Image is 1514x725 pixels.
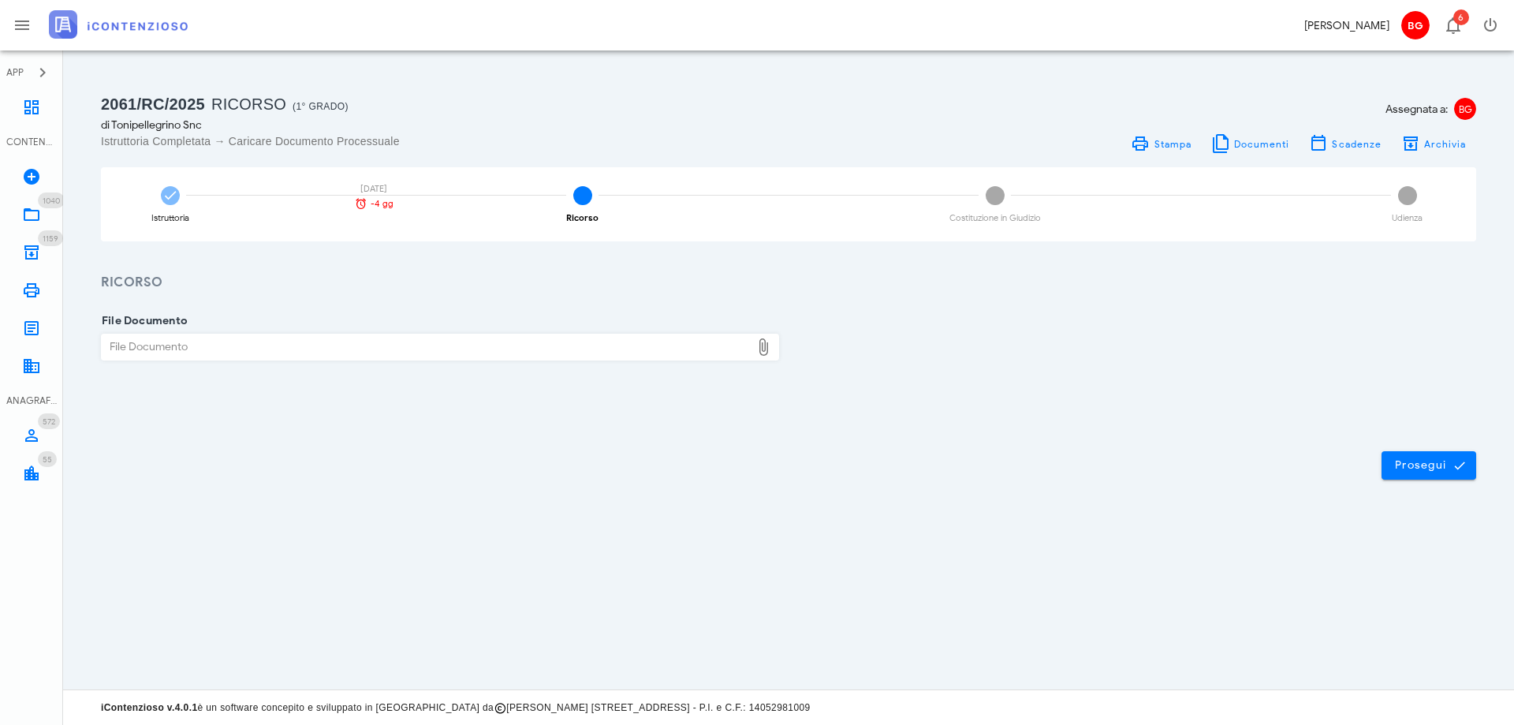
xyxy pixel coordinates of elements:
[101,117,779,133] div: di Tonipellegrino Snc
[1423,138,1467,150] span: Archivia
[1382,451,1476,480] button: Prosegui
[101,273,1476,293] h3: Ricorso
[1385,101,1448,118] span: Assegnata a:
[1121,133,1201,155] a: Stampa
[38,413,60,429] span: Distintivo
[573,186,592,205] span: 2
[1331,138,1382,150] span: Scadenze
[1201,133,1300,155] button: Documenti
[102,334,751,360] div: File Documento
[1394,458,1464,473] span: Prosegui
[101,95,205,113] span: 2061/RC/2025
[949,214,1041,222] div: Costituzione in Giudizio
[371,200,393,208] span: -4 gg
[97,313,188,329] label: File Documento
[1453,9,1469,25] span: Distintivo
[1153,138,1191,150] span: Stampa
[1233,138,1290,150] span: Documenti
[38,230,63,246] span: Distintivo
[1391,133,1476,155] button: Archivia
[1401,11,1430,39] span: BG
[1304,17,1389,34] div: [PERSON_NAME]
[346,185,401,193] div: [DATE]
[43,234,58,244] span: 1159
[1398,186,1417,205] span: 4
[1392,214,1423,222] div: Udienza
[1454,98,1476,120] span: BG
[1396,6,1434,44] button: BG
[1434,6,1471,44] button: Distintivo
[49,10,188,39] img: logo-text-2x.png
[293,101,349,112] span: (1° Grado)
[6,135,57,149] div: CONTENZIOSO
[43,454,52,465] span: 55
[6,394,57,408] div: ANAGRAFICA
[566,214,599,222] div: Ricorso
[211,95,286,113] span: Ricorso
[38,192,65,208] span: Distintivo
[1300,133,1392,155] button: Scadenze
[43,196,60,206] span: 1040
[101,133,779,149] div: Istruttoria Completata → Caricare Documento Processuale
[43,417,55,427] span: 572
[38,451,57,467] span: Distintivo
[986,186,1005,205] span: 3
[101,702,197,713] strong: iContenzioso v.4.0.1
[151,214,189,222] div: Istruttoria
